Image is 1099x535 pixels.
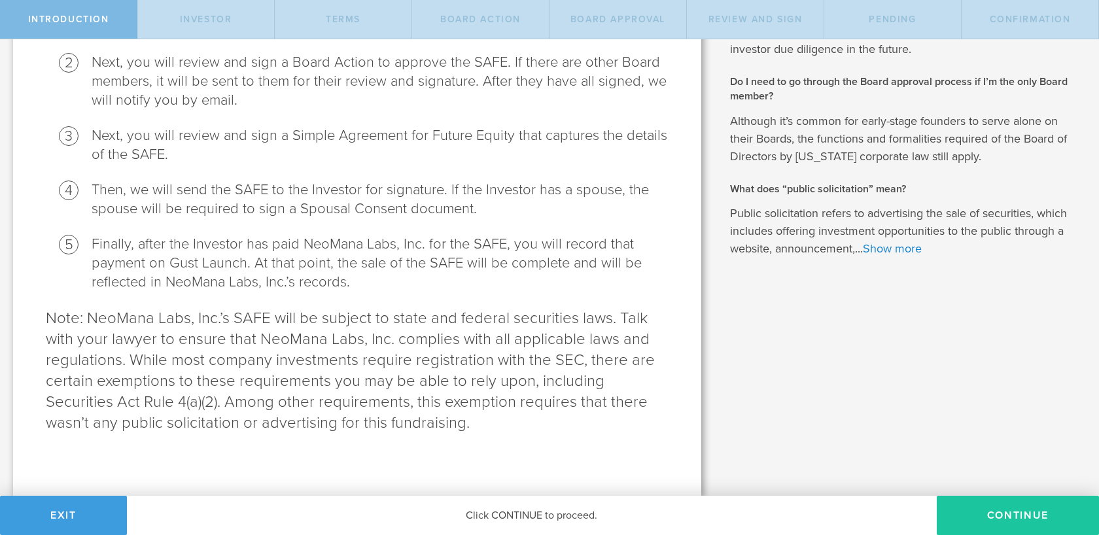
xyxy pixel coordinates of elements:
span: Board Approval [570,14,665,25]
h2: What does “public solicitation” mean? [730,182,1079,196]
span: Introduction [28,14,109,25]
li: Next, you will review and sign a Simple Agreement for Future Equity that captures the details of ... [92,126,669,164]
h2: Do I need to go through the Board approval process if I’m the only Board member? [730,75,1079,104]
span: Investor [180,14,232,25]
li: Next, you will review and sign a Board Action to approve the SAFE. If there are other Board membe... [92,53,669,110]
span: Confirmation [990,14,1071,25]
div: Click CONTINUE to proceed. [127,496,937,535]
li: Finally, after the Investor has paid NeoMana Labs, Inc. for the SAFE, you will record that paymen... [92,235,669,292]
a: Show more [863,241,922,256]
span: Pending [869,14,916,25]
span: Review and Sign [708,14,803,25]
span: Board Action [440,14,521,25]
li: Then, we will send the SAFE to the Investor for signature. If the Investor has a spouse, the spou... [92,181,669,218]
button: Continue [937,496,1099,535]
p: Although it’s common for early-stage founders to serve alone on their Boards, the functions and f... [730,112,1079,165]
p: Note: NeoMana Labs, Inc.’s SAFE will be subject to state and federal securities laws. Talk with y... [46,308,669,434]
p: Public solicitation refers to advertising the sale of securities, which includes offering investm... [730,205,1079,258]
iframe: Chat Widget [1034,433,1099,496]
span: terms [326,14,360,25]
